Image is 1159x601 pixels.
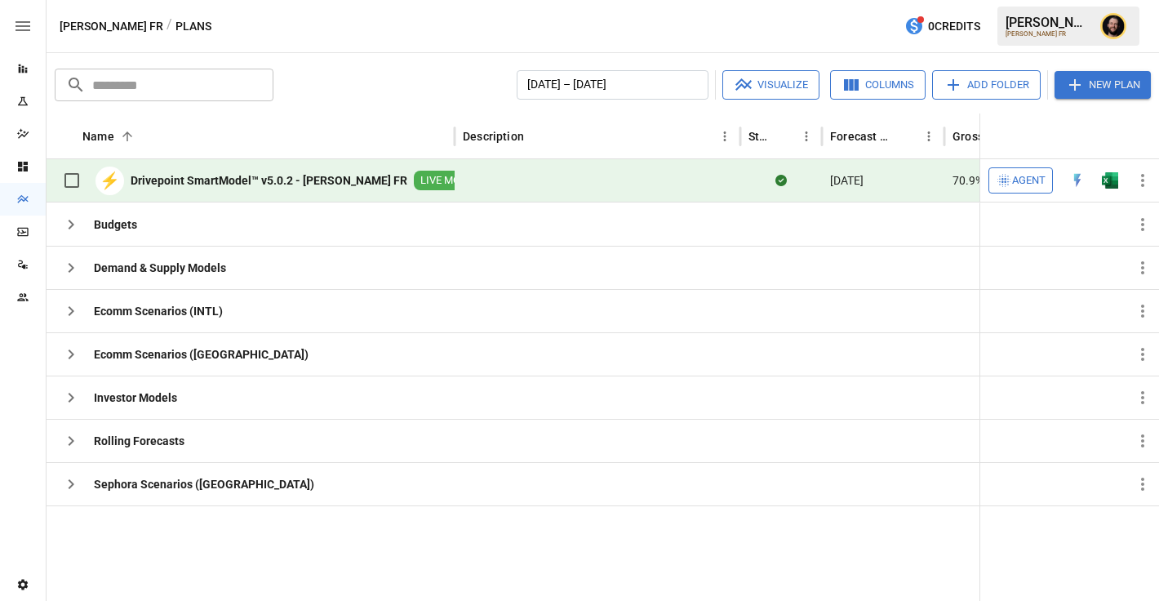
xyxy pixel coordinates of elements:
button: Sort [116,125,139,148]
button: Add Folder [932,70,1041,100]
b: Drivepoint SmartModel™ v5.0.2 - [PERSON_NAME] FR [131,172,407,189]
div: Open in Excel [1102,172,1118,189]
button: [DATE] – [DATE] [517,70,708,100]
div: Status [748,130,770,143]
button: Columns [830,70,926,100]
button: Sort [526,125,548,148]
div: Open in Quick Edit [1069,172,1086,189]
button: Visualize [722,70,819,100]
button: [PERSON_NAME] FR [60,16,163,37]
span: 70.9% [953,172,984,189]
b: Budgets [94,216,137,233]
button: New Plan [1055,71,1151,99]
div: ⚡ [95,167,124,195]
div: / [167,16,172,37]
div: Forecast start [830,130,893,143]
b: Sephora Scenarios ([GEOGRAPHIC_DATA]) [94,476,314,492]
div: Gross Margin [953,130,999,143]
button: Forecast start column menu [917,125,940,148]
b: Ecomm Scenarios ([GEOGRAPHIC_DATA]) [94,346,309,363]
button: Sort [895,125,917,148]
span: 0 Credits [928,16,980,37]
button: Status column menu [795,125,818,148]
div: [DATE] [822,159,944,203]
b: Demand & Supply Models [94,260,226,276]
button: Sort [1136,125,1159,148]
button: Sort [772,125,795,148]
span: Agent [1012,171,1046,190]
div: [PERSON_NAME] FR [1006,30,1090,38]
div: Description [463,130,524,143]
div: Name [82,130,114,143]
b: Rolling Forecasts [94,433,184,449]
span: LIVE MODEL [414,173,486,189]
img: Ciaran Nugent [1100,13,1126,39]
button: Agent [988,167,1053,194]
img: quick-edit-flash.b8aec18c.svg [1069,172,1086,189]
div: Sync complete [775,172,787,189]
button: 0Credits [898,11,987,42]
b: Investor Models [94,390,177,406]
button: Description column menu [713,125,736,148]
b: Ecomm Scenarios (INTL) [94,303,223,319]
button: Ciaran Nugent [1090,3,1136,49]
div: [PERSON_NAME] [1006,15,1090,30]
img: excel-icon.76473adf.svg [1102,172,1118,189]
